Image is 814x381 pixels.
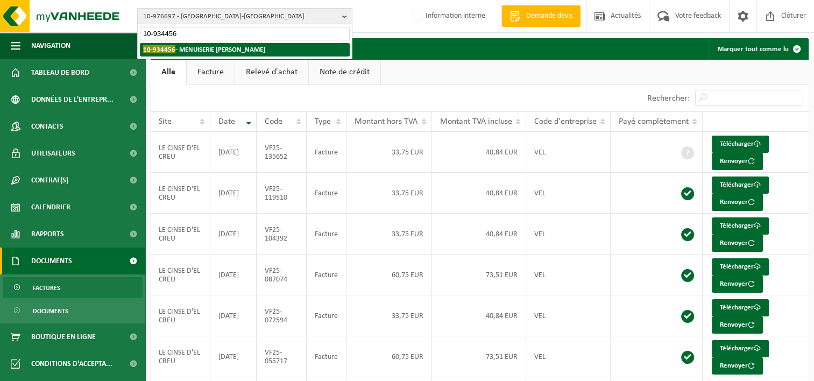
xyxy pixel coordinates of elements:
[31,113,63,140] span: Contacts
[140,27,350,40] input: Chercher des succursales liées
[709,38,808,60] button: Marquer tout comme lu
[307,214,346,255] td: Facture
[647,94,690,103] label: Rechercher:
[526,173,611,214] td: VEL
[712,153,763,170] button: Renvoyer
[346,295,432,336] td: 33,75 EUR
[346,255,432,295] td: 60,75 EUR
[307,132,346,173] td: Facture
[432,295,526,336] td: 40,84 EUR
[712,177,769,194] a: Télécharger
[210,132,257,173] td: [DATE]
[137,8,352,24] button: 10-976697 - [GEOGRAPHIC_DATA]-[GEOGRAPHIC_DATA]
[210,214,257,255] td: [DATE]
[257,214,307,255] td: VF25-104392
[315,117,331,126] span: Type
[31,350,112,377] span: Conditions d'accepta...
[31,86,114,113] span: Données de l'entrepr...
[151,60,186,84] a: Alle
[31,221,64,248] span: Rapports
[257,132,307,173] td: VF25-135652
[432,336,526,377] td: 73,51 EUR
[151,255,210,295] td: LE CINSE D'EL CREU
[235,60,308,84] a: Relevé d'achat
[501,5,581,27] a: Demande devis
[346,214,432,255] td: 33,75 EUR
[257,295,307,336] td: VF25-072594
[712,276,763,293] button: Renvoyer
[257,173,307,214] td: VF25-119510
[346,132,432,173] td: 33,75 EUR
[159,117,172,126] span: Site
[526,132,611,173] td: VEL
[309,60,380,84] a: Note de crédit
[526,255,611,295] td: VEL
[712,217,769,235] a: Télécharger
[3,300,143,321] a: Documents
[712,340,769,357] a: Télécharger
[355,117,417,126] span: Montant hors TVA
[526,214,611,255] td: VEL
[410,8,485,24] label: Information interne
[210,255,257,295] td: [DATE]
[143,45,175,53] span: 10-934456
[523,11,575,22] span: Demande devis
[187,60,235,84] a: Facture
[307,255,346,295] td: Facture
[143,45,265,53] strong: - MENUISERIE [PERSON_NAME]
[151,336,210,377] td: LE CINSE D'EL CREU
[151,173,210,214] td: LE CINSE D'EL CREU
[33,301,68,321] span: Documents
[432,214,526,255] td: 40,84 EUR
[432,255,526,295] td: 73,51 EUR
[712,194,763,211] button: Renvoyer
[31,167,68,194] span: Contrat(s)
[712,357,763,375] button: Renvoyer
[143,9,338,25] span: 10-976697 - [GEOGRAPHIC_DATA]-[GEOGRAPHIC_DATA]
[307,173,346,214] td: Facture
[440,117,512,126] span: Montant TVA incluse
[151,214,210,255] td: LE CINSE D'EL CREU
[432,132,526,173] td: 40,84 EUR
[31,194,70,221] span: Calendrier
[31,248,72,274] span: Documents
[526,295,611,336] td: VEL
[712,136,769,153] a: Télécharger
[31,140,75,167] span: Utilisateurs
[265,117,282,126] span: Code
[31,32,70,59] span: Navigation
[257,336,307,377] td: VF25-055717
[257,255,307,295] td: VF25-087074
[534,117,597,126] span: Code d'entreprise
[31,323,96,350] span: Boutique en ligne
[526,336,611,377] td: VEL
[151,295,210,336] td: LE CINSE D'EL CREU
[619,117,689,126] span: Payé complètement
[712,258,769,276] a: Télécharger
[33,278,60,298] span: Factures
[210,336,257,377] td: [DATE]
[712,316,763,334] button: Renvoyer
[432,173,526,214] td: 40,84 EUR
[3,277,143,298] a: Factures
[151,132,210,173] td: LE CINSE D'EL CREU
[307,295,346,336] td: Facture
[31,59,89,86] span: Tableau de bord
[712,299,769,316] a: Télécharger
[218,117,235,126] span: Date
[210,173,257,214] td: [DATE]
[210,295,257,336] td: [DATE]
[307,336,346,377] td: Facture
[346,336,432,377] td: 60,75 EUR
[712,235,763,252] button: Renvoyer
[346,173,432,214] td: 33,75 EUR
